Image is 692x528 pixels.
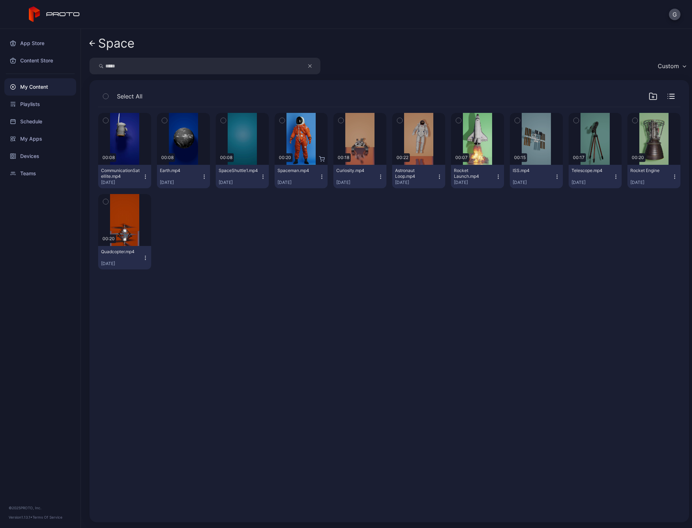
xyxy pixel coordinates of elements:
[98,36,135,50] div: Space
[275,165,328,188] button: Spaceman.mp4[DATE]
[336,180,378,185] div: [DATE]
[101,249,141,255] div: Quadcopter.mp4
[630,180,672,185] div: [DATE]
[451,165,504,188] button: Rocket Launch.mp4[DATE]
[571,180,613,185] div: [DATE]
[4,113,76,130] a: Schedule
[4,35,76,52] a: App Store
[513,180,554,185] div: [DATE]
[669,9,680,20] button: G
[627,165,680,188] button: Rocket Engine[DATE]
[160,168,200,173] div: Earth.mp4
[277,168,317,173] div: Spaceman.mp4
[510,165,563,188] button: ISS.mp4[DATE]
[101,180,143,185] div: [DATE]
[98,246,151,269] button: Quadcopter.mp4[DATE]
[333,165,386,188] button: Curiosity.mp4[DATE]
[630,168,670,173] div: Rocket Engine
[160,180,201,185] div: [DATE]
[4,130,76,148] a: My Apps
[454,180,495,185] div: [DATE]
[101,261,143,267] div: [DATE]
[219,180,260,185] div: [DATE]
[157,165,210,188] button: Earth.mp4[DATE]
[454,168,494,179] div: Rocket Launch.mp4
[658,62,679,70] div: Custom
[89,35,135,52] a: Space
[4,148,76,165] a: Devices
[4,165,76,182] a: Teams
[395,168,435,179] div: Astronaut Loop.mp4
[117,92,143,101] span: Select All
[513,168,552,173] div: ISS.mp4
[569,165,622,188] button: Telescope.mp4[DATE]
[571,168,611,173] div: Telescope.mp4
[216,165,269,188] button: SpaceShuttle1.mp4[DATE]
[654,58,689,74] button: Custom
[9,505,72,511] div: © 2025 PROTO, Inc.
[392,165,445,188] button: Astronaut Loop.mp4[DATE]
[4,52,76,69] a: Content Store
[32,515,62,519] a: Terms Of Service
[277,180,319,185] div: [DATE]
[4,96,76,113] a: Playlists
[4,78,76,96] a: My Content
[336,168,376,173] div: Curiosity.mp4
[219,168,258,173] div: SpaceShuttle1.mp4
[101,168,141,179] div: CommunicationSatellite.mp4
[98,165,151,188] button: CommunicationSatellite.mp4[DATE]
[395,180,437,185] div: [DATE]
[9,515,32,519] span: Version 1.13.1 •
